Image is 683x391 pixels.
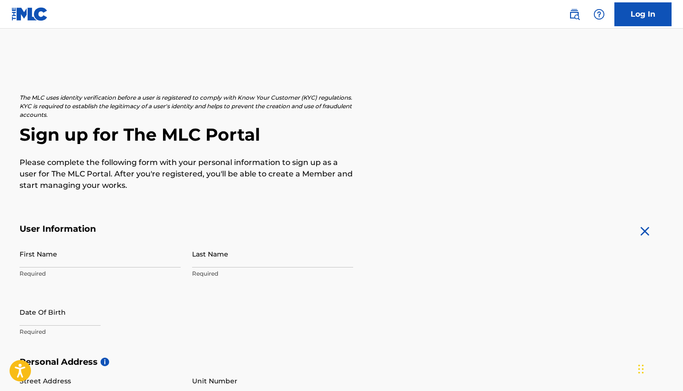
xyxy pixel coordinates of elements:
p: Please complete the following form with your personal information to sign up as a user for The ML... [20,157,353,191]
h5: User Information [20,224,353,235]
a: Public Search [565,5,584,24]
div: Drag [638,355,644,383]
img: close [637,224,652,239]
img: search [569,9,580,20]
h2: Sign up for The MLC Portal [20,124,664,145]
div: Help [590,5,609,24]
img: MLC Logo [11,7,48,21]
p: Required [20,328,181,336]
p: Required [20,269,181,278]
p: Required [192,269,353,278]
iframe: Chat Widget [635,345,683,391]
h5: Personal Address [20,357,664,368]
span: i [101,358,109,366]
p: The MLC uses identity verification before a user is registered to comply with Know Your Customer ... [20,93,353,119]
img: help [593,9,605,20]
a: Log In [614,2,672,26]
